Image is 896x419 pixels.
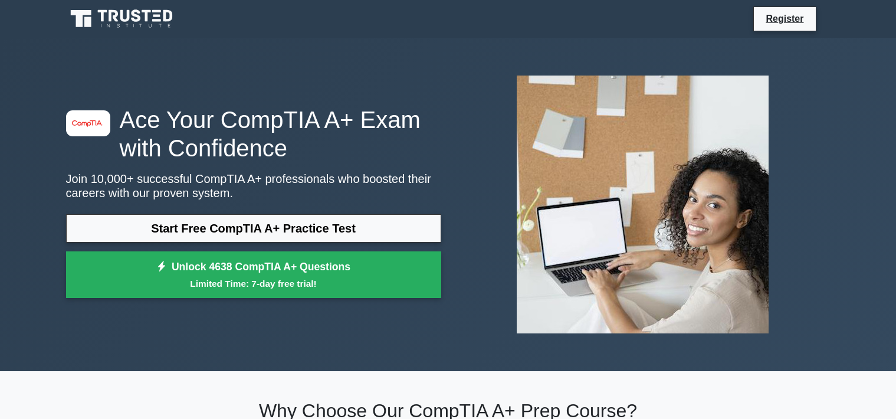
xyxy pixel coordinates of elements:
[66,106,441,162] h1: Ace Your CompTIA A+ Exam with Confidence
[66,251,441,299] a: Unlock 4638 CompTIA A+ QuestionsLimited Time: 7-day free trial!
[81,277,426,290] small: Limited Time: 7-day free trial!
[759,11,810,26] a: Register
[66,214,441,243] a: Start Free CompTIA A+ Practice Test
[66,172,441,200] p: Join 10,000+ successful CompTIA A+ professionals who boosted their careers with our proven system.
